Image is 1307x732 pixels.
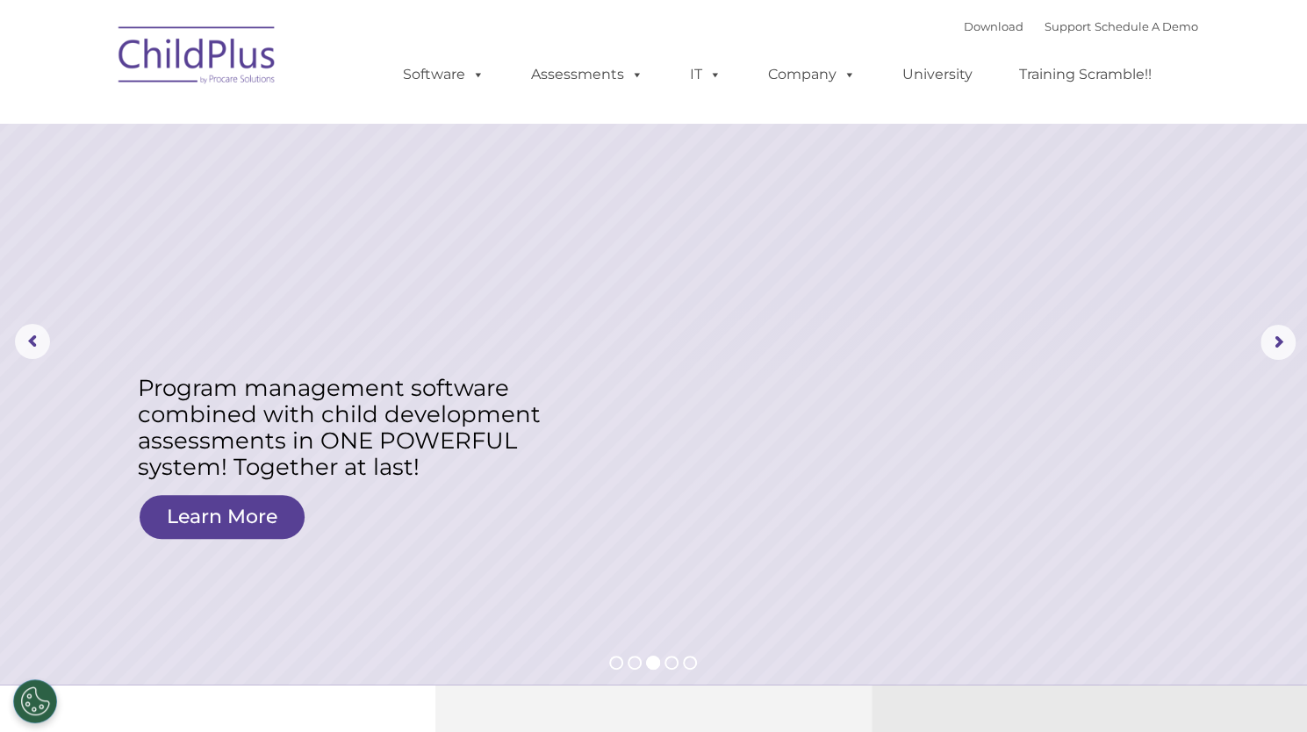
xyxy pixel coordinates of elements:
[1095,19,1198,33] a: Schedule A Demo
[964,19,1023,33] a: Download
[750,57,873,92] a: Company
[138,375,557,480] rs-layer: Program management software combined with child development assessments in ONE POWERFUL system! T...
[13,679,57,723] button: Cookies Settings
[964,19,1198,33] font: |
[385,57,502,92] a: Software
[513,57,661,92] a: Assessments
[140,495,305,539] a: Learn More
[672,57,739,92] a: IT
[244,116,298,129] span: Last name
[244,188,319,201] span: Phone number
[110,14,285,102] img: ChildPlus by Procare Solutions
[1002,57,1169,92] a: Training Scramble!!
[885,57,990,92] a: University
[1045,19,1091,33] a: Support
[139,197,481,364] img: DRDP Assessment in ChildPlus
